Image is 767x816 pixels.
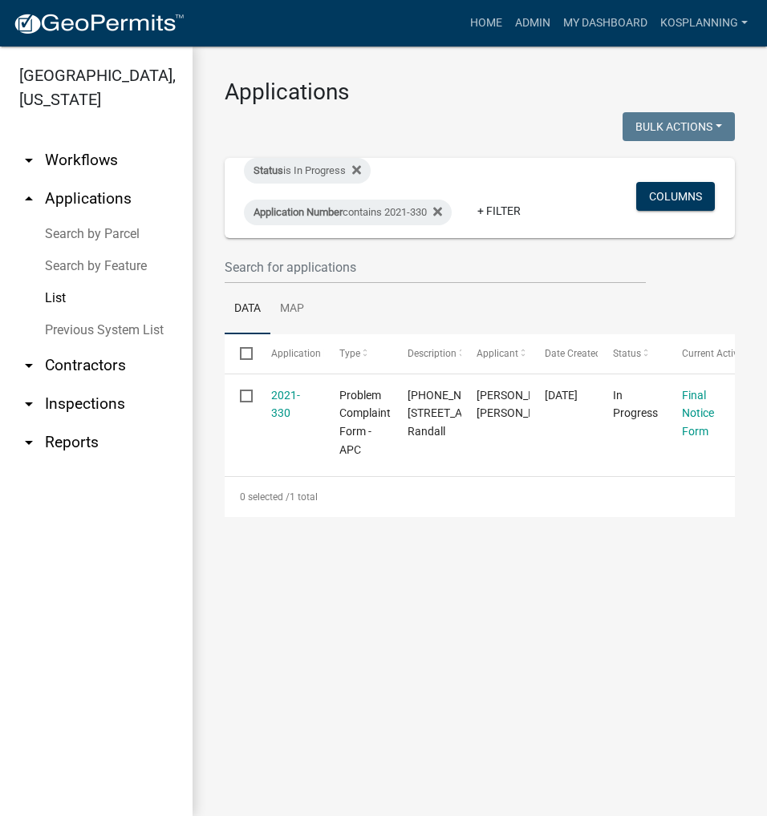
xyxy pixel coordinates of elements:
[19,151,39,170] i: arrow_drop_down
[682,348,749,359] span: Current Activity
[19,433,39,452] i: arrow_drop_down
[530,334,598,373] datatable-header-cell: Date Created
[636,182,715,211] button: Columns
[225,334,255,373] datatable-header-cell: Select
[477,389,562,420] span: Lee Ann Taylor
[682,389,714,438] a: Final Notice Form
[667,334,735,373] datatable-header-cell: Current Activity
[623,112,735,141] button: Bulk Actions
[254,164,283,176] span: Status
[654,8,754,38] a: kosplanning
[255,334,323,373] datatable-header-cell: Application Number
[339,389,391,456] span: Problem Complaint Form - APC
[254,206,343,218] span: Application Number
[225,477,735,517] div: 1 total
[225,251,646,284] input: Search for applications
[324,334,392,373] datatable-header-cell: Type
[613,389,658,420] span: In Progress
[271,389,300,420] a: 2021-330
[270,284,314,335] a: Map
[477,348,518,359] span: Applicant
[19,356,39,375] i: arrow_drop_down
[225,79,735,106] h3: Applications
[19,394,39,414] i: arrow_drop_down
[244,200,452,225] div: contains 2021-330
[225,284,270,335] a: Data
[465,196,534,225] a: + Filter
[545,348,601,359] span: Date Created
[464,8,509,38] a: Home
[509,8,557,38] a: Admin
[557,8,654,38] a: My Dashboard
[392,334,461,373] datatable-header-cell: Description
[240,491,290,503] span: 0 selected /
[545,389,578,402] span: 10/01/2021
[461,334,530,373] datatable-header-cell: Applicant
[19,189,39,208] i: arrow_drop_up
[408,389,506,438] span: 005-109-166, 28 EMS B59 LN, Woods Randall
[271,348,359,359] span: Application Number
[244,158,371,184] div: is In Progress
[408,348,457,359] span: Description
[339,348,360,359] span: Type
[598,334,666,373] datatable-header-cell: Status
[613,348,641,359] span: Status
